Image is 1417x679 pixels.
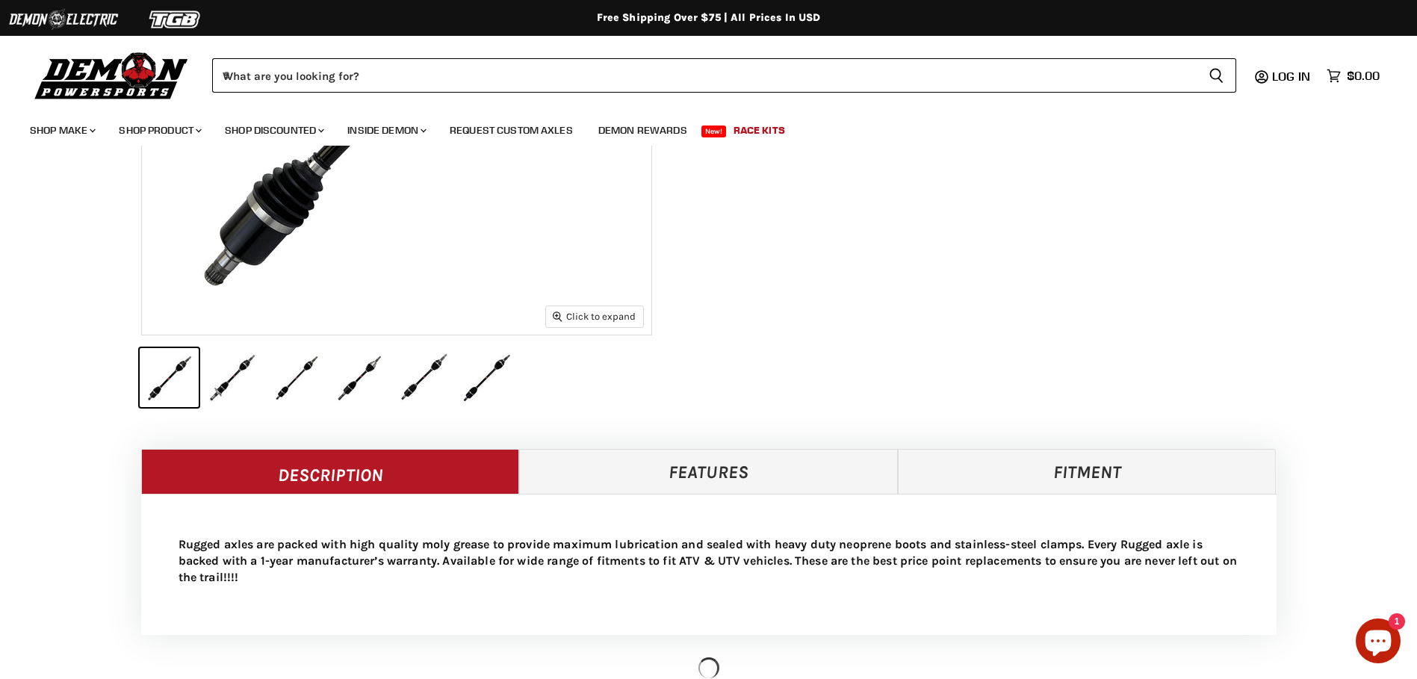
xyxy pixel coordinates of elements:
[330,348,389,407] button: IMAGE thumbnail
[1265,69,1319,83] a: Log in
[722,115,796,146] a: Race Kits
[519,449,898,494] a: Features
[120,5,232,34] img: TGB Logo 2
[212,58,1197,93] input: When autocomplete results are available use up and down arrows to review and enter to select
[1351,618,1405,667] inbox-online-store-chat: Shopify online store chat
[587,115,698,146] a: Demon Rewards
[1197,58,1236,93] button: Search
[438,115,584,146] a: Request Custom Axles
[141,449,520,494] a: Description
[203,348,262,407] button: IMAGE thumbnail
[336,115,435,146] a: Inside Demon
[108,115,211,146] a: Shop Product
[553,311,636,322] span: Click to expand
[214,115,333,146] a: Shop Discounted
[457,348,516,407] button: IMAGE thumbnail
[30,49,193,102] img: Demon Powersports
[1319,65,1387,87] a: $0.00
[179,536,1239,586] p: Rugged axles are packed with high quality moly grease to provide maximum lubrication and sealed w...
[111,11,1306,25] div: Free Shipping Over $75 | All Prices In USD
[1347,69,1380,83] span: $0.00
[1272,69,1310,84] span: Log in
[7,5,120,34] img: Demon Electric Logo 2
[546,306,643,326] button: Click to expand
[267,348,326,407] button: IMAGE thumbnail
[19,115,105,146] a: Shop Make
[19,109,1376,146] ul: Main menu
[212,58,1236,93] form: Product
[394,348,453,407] button: IMAGE thumbnail
[140,348,199,407] button: IMAGE thumbnail
[898,449,1277,494] a: Fitment
[701,125,727,137] span: New!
